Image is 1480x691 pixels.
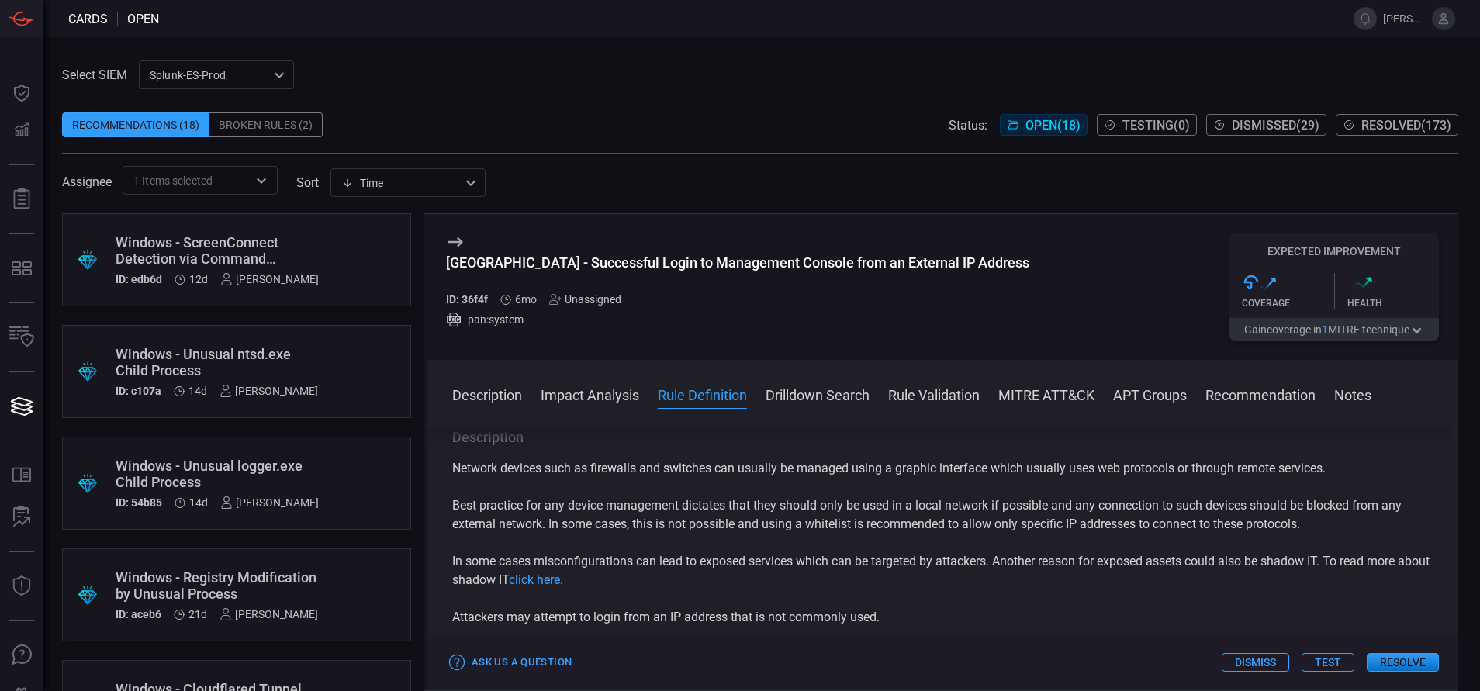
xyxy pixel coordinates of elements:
span: 1 [1322,323,1328,336]
button: Reports [3,181,40,218]
span: 1 Items selected [133,173,213,188]
div: [PERSON_NAME] [220,496,319,509]
button: MITRE ATT&CK [998,385,1094,403]
button: Inventory [3,319,40,356]
span: open [127,12,159,26]
span: Sep 07, 2025 10:22 AM [188,385,207,397]
button: Testing(0) [1097,114,1197,136]
span: Sep 07, 2025 10:22 AM [189,496,208,509]
span: Status: [949,118,987,133]
span: Open ( 18 ) [1025,118,1081,133]
button: Description [452,385,522,403]
span: Resolved ( 173 ) [1361,118,1451,133]
h5: ID: c107a [116,385,161,397]
div: pan:system [446,312,1029,327]
span: Sep 09, 2025 2:15 PM [189,273,208,285]
p: In some cases misconfigurations can lead to exposed services which can be targeted by attackers. ... [452,552,1433,589]
p: Best practice for any device management dictates that they should only be used in a local network... [452,496,1433,534]
button: MITRE - Detection Posture [3,250,40,287]
div: Time [341,175,461,191]
div: Windows - Registry Modification by Unusual Process [116,569,318,602]
button: Resolved(173) [1336,114,1458,136]
button: Resolve [1367,653,1439,672]
h5: ID: 36f4f [446,293,488,306]
button: ALERT ANALYSIS [3,499,40,536]
span: Testing ( 0 ) [1122,118,1190,133]
button: Dismissed(29) [1206,114,1326,136]
h5: ID: aceb6 [116,608,161,620]
button: Cards [3,388,40,425]
button: Ask Us A Question [3,637,40,674]
button: Threat Intelligence [3,568,40,605]
label: sort [296,175,319,190]
button: Open [251,170,272,192]
button: Dashboard [3,74,40,112]
span: Mar 09, 2025 1:32 PM [515,293,537,306]
label: Select SIEM [62,67,127,82]
div: [PERSON_NAME] [220,273,319,285]
div: Recommendations (18) [62,112,209,137]
h5: ID: edb6d [116,273,162,285]
button: Rule Catalog [3,457,40,494]
button: Impact Analysis [541,385,639,403]
div: [PERSON_NAME] [220,385,318,397]
div: Windows - ScreenConnect Detection via Command Parameters [116,234,319,267]
button: Rule Definition [658,385,747,403]
span: Dismissed ( 29 ) [1232,118,1319,133]
span: Cards [68,12,108,26]
button: Detections [3,112,40,149]
button: Rule Validation [888,385,980,403]
a: click here. [509,572,563,587]
button: APT Groups [1113,385,1187,403]
p: Splunk-ES-Prod [150,67,269,83]
span: [PERSON_NAME].[PERSON_NAME] [1383,12,1426,25]
button: Ask Us a Question [446,651,576,675]
button: Recommendation [1205,385,1316,403]
p: Network devices such as firewalls and switches can usually be managed using a graphic interface w... [452,459,1433,478]
button: Dismiss [1222,653,1289,672]
div: Unassigned [549,293,621,306]
div: Coverage [1242,298,1334,309]
span: Aug 31, 2025 11:50 AM [188,608,207,620]
div: Broken Rules (2) [209,112,323,137]
button: Notes [1334,385,1371,403]
button: Test [1302,653,1354,672]
div: Windows - Unusual logger.exe Child Process [116,458,319,490]
span: Assignee [62,174,112,189]
h5: ID: 54b85 [116,496,162,509]
button: Gaincoverage in1MITRE technique [1229,318,1439,341]
button: Drilldown Search [766,385,870,403]
p: Attackers may attempt to login from an IP address that is not commonly used. [452,608,1433,627]
h5: Expected Improvement [1229,245,1439,257]
div: Health [1347,298,1440,309]
div: Windows - Unusual ntsd.exe Child Process [116,346,318,378]
div: Palo Alto - Successful Login to Management Console from an External IP Address [446,254,1029,271]
div: [PERSON_NAME] [220,608,318,620]
button: Open(18) [1000,114,1088,136]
